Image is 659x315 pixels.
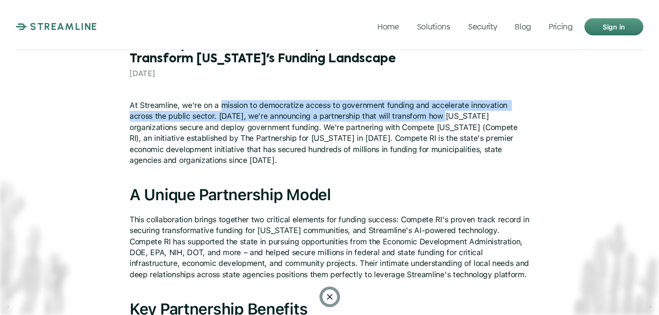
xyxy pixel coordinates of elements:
p: [DATE] [130,68,530,79]
h1: Local Expertise meets AI: Compete RI and Streamline Partner to Transform [US_STATE]'s Funding Lan... [130,38,530,66]
p: Pricing [549,22,573,31]
p: At Streamline, we're on a mission to democratize access to government funding and accelerate inno... [130,100,530,166]
a: STREAMLINE [16,21,98,32]
a: Blog [507,18,539,35]
a: Sign in [584,18,643,35]
a: Pricing [541,18,580,35]
p: Sign in [603,20,625,33]
a: Home [369,18,407,35]
p: STREAMLINE [30,21,98,32]
strong: A Unique Partnership Model [130,185,331,204]
p: Security [468,22,497,31]
p: Blog [515,22,531,31]
a: Security [460,18,505,35]
p: Home [377,22,399,31]
p: This collaboration brings together two critical elements for funding success: Compete RI's proven... [130,214,530,280]
p: Solutions [417,22,450,31]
